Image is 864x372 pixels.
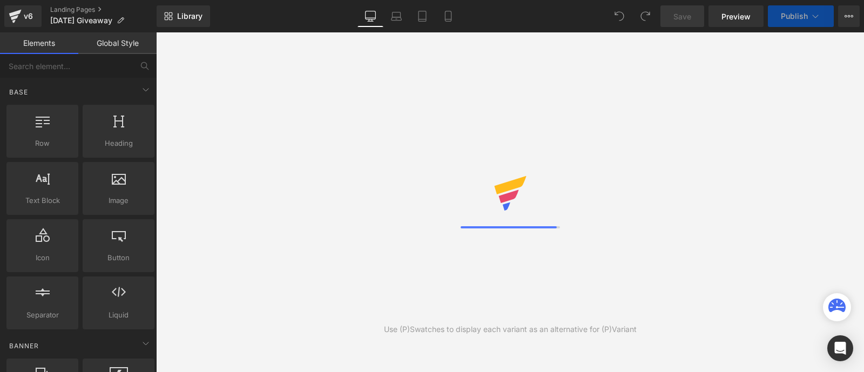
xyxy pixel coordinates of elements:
div: v6 [22,9,35,23]
a: Laptop [383,5,409,27]
button: Undo [609,5,630,27]
button: Redo [634,5,656,27]
button: Publish [768,5,834,27]
div: Open Intercom Messenger [827,335,853,361]
a: Landing Pages [50,5,157,14]
button: More [838,5,860,27]
span: [DATE] Giveaway [50,16,112,25]
span: Banner [8,341,40,351]
a: Mobile [435,5,461,27]
a: New Library [157,5,210,27]
span: Separator [10,309,75,321]
span: Library [177,11,202,21]
span: Base [8,87,29,97]
span: Heading [86,138,151,149]
span: Row [10,138,75,149]
span: Preview [721,11,751,22]
a: Preview [708,5,764,27]
span: Button [86,252,151,263]
span: Liquid [86,309,151,321]
span: Icon [10,252,75,263]
a: Tablet [409,5,435,27]
a: Global Style [78,32,157,54]
span: Text Block [10,195,75,206]
div: Use (P)Swatches to display each variant as an alternative for (P)Variant [384,323,637,335]
span: Publish [781,12,808,21]
span: Image [86,195,151,206]
span: Save [673,11,691,22]
a: v6 [4,5,42,27]
a: Desktop [357,5,383,27]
